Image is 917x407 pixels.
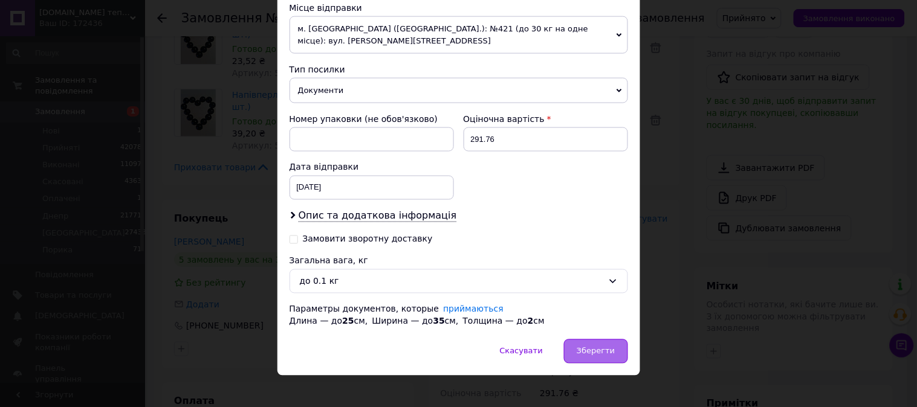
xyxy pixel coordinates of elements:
span: Опис та додаткова інформація [299,210,457,222]
div: Параметры документов, которые Длина — до см, Ширина — до см, Толщина — до см [290,303,628,327]
span: 2 [528,316,534,326]
div: Загальна вага, кг [290,255,628,267]
span: 35 [433,316,445,326]
div: Дата відправки [290,161,454,173]
a: приймаються [443,304,504,314]
span: Тип посилки [290,65,345,74]
span: м. [GEOGRAPHIC_DATA] ([GEOGRAPHIC_DATA].): №421 (до 30 кг на одне місце): вул. [PERSON_NAME][STRE... [290,16,628,54]
span: 25 [342,316,354,326]
div: до 0.1 кг [300,275,603,288]
span: Місце відправки [290,3,363,13]
span: Зберегти [577,347,615,356]
div: Номер упаковки (не обов'язково) [290,113,454,125]
div: Оціночна вартість [464,113,628,125]
span: Скасувати [500,347,543,356]
span: Документи [290,78,628,103]
div: Замовити зворотну доставку [303,234,433,245]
